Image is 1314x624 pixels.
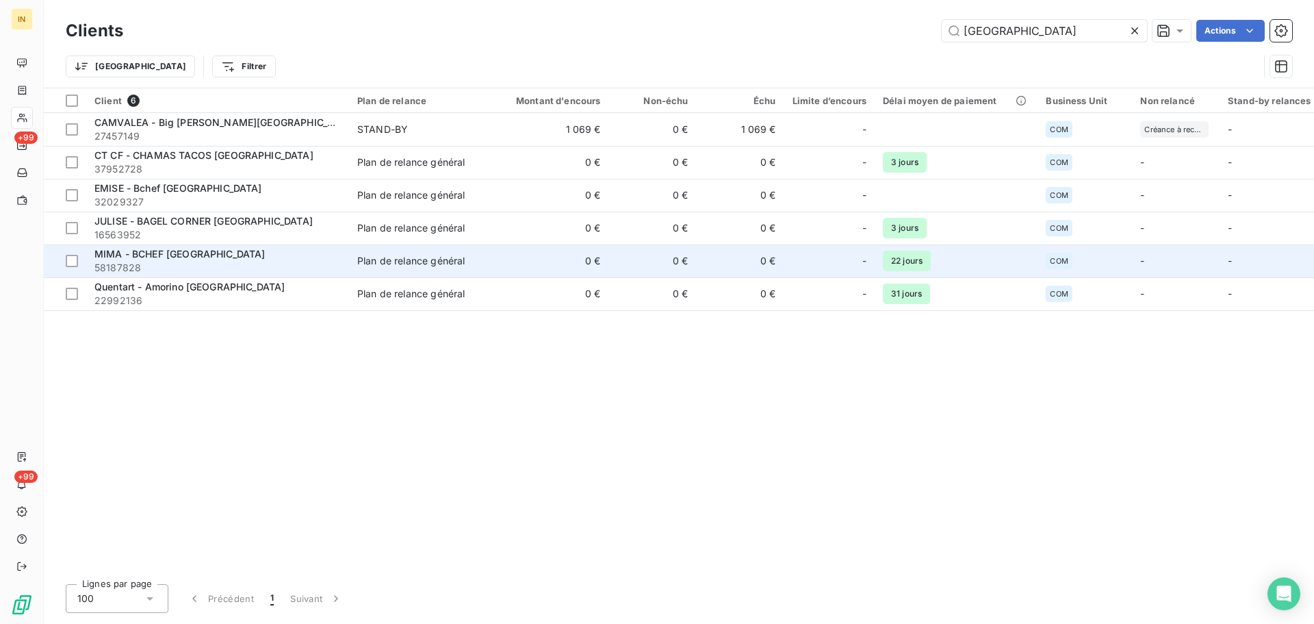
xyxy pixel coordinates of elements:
span: - [862,188,866,202]
span: - [1140,288,1144,299]
span: - [1228,288,1232,299]
td: 0 € [609,113,697,146]
span: 6 [127,95,140,107]
div: STAND-BY [357,123,408,136]
h3: Clients [66,18,123,43]
span: 3 jours [883,218,927,238]
div: Plan de relance général [357,254,465,268]
input: Rechercher [942,20,1147,42]
div: Open Intercom Messenger [1267,577,1300,610]
span: Quentart - Amorino [GEOGRAPHIC_DATA] [94,281,285,292]
td: 0 € [609,146,697,179]
div: Business Unit [1046,95,1124,106]
span: Créance à recouvrir [OLD] [1144,125,1204,134]
span: COM [1050,290,1068,298]
td: 0 € [697,245,784,277]
span: - [1140,189,1144,201]
button: 1 [262,584,282,613]
td: 0 € [491,245,609,277]
span: +99 [14,471,38,483]
span: COM [1050,257,1068,265]
span: 22 jours [883,251,931,271]
span: CAMVALEA - Big [PERSON_NAME][GEOGRAPHIC_DATA] [94,116,356,128]
span: COM [1050,224,1068,232]
span: 22992136 [94,294,341,308]
div: Plan de relance général [357,188,465,202]
div: Non relancé [1140,95,1211,106]
span: 27457149 [94,129,341,143]
span: - [1140,255,1144,266]
span: EMISE - Bchef [GEOGRAPHIC_DATA] [94,182,262,194]
td: 0 € [697,179,784,212]
span: 3 jours [883,152,927,173]
span: MIMA - BCHEF [GEOGRAPHIC_DATA] [94,248,266,260]
span: 16563952 [94,228,341,242]
span: JULISE - BAGEL CORNER [GEOGRAPHIC_DATA] [94,215,313,227]
div: Plan de relance [357,95,483,106]
div: Non-échu [617,95,688,106]
span: - [1228,189,1232,201]
div: Montant d'encours [500,95,601,106]
td: 0 € [491,146,609,179]
div: Plan de relance général [357,287,465,301]
span: - [862,287,866,301]
td: 0 € [609,212,697,245]
td: 0 € [697,277,784,310]
td: 0 € [609,245,697,277]
td: 0 € [491,179,609,212]
td: 0 € [609,277,697,310]
span: 100 [77,592,94,606]
td: 1 069 € [697,113,784,146]
span: - [862,155,866,169]
div: Plan de relance général [357,155,465,169]
span: - [1228,123,1232,135]
span: +99 [14,132,38,144]
span: - [862,221,866,235]
td: 0 € [609,179,697,212]
span: - [862,123,866,136]
div: Plan de relance général [357,221,465,235]
span: - [1228,255,1232,266]
span: Client [94,95,122,106]
span: COM [1050,125,1068,134]
span: COM [1050,191,1068,199]
span: - [1140,156,1144,168]
button: [GEOGRAPHIC_DATA] [66,55,195,77]
span: - [1228,156,1232,168]
td: 0 € [697,146,784,179]
span: CT CF - CHAMAS TACOS [GEOGRAPHIC_DATA] [94,149,313,161]
td: 1 069 € [491,113,609,146]
button: Actions [1196,20,1265,42]
span: 32029327 [94,195,341,209]
div: IN [11,8,33,30]
td: 0 € [491,277,609,310]
td: 0 € [491,212,609,245]
span: 31 jours [883,284,930,304]
img: Logo LeanPay [11,594,33,616]
div: Délai moyen de paiement [883,95,1029,106]
span: - [1140,222,1144,234]
span: 1 [270,592,274,606]
button: Filtrer [212,55,275,77]
span: 37952728 [94,162,341,176]
span: - [1228,222,1232,234]
span: 58187828 [94,261,341,275]
td: 0 € [697,212,784,245]
span: - [862,254,866,268]
div: Échu [705,95,776,106]
div: Limite d’encours [793,95,866,106]
button: Précédent [179,584,262,613]
button: Suivant [282,584,351,613]
span: COM [1050,158,1068,166]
